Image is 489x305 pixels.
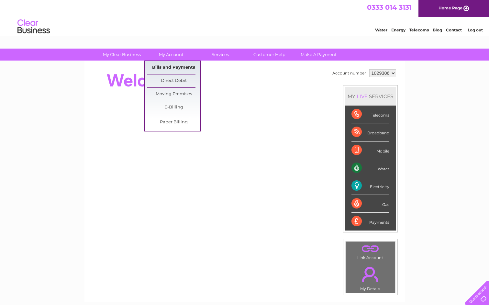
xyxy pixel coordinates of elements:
a: Direct Debit [147,74,200,87]
a: Energy [391,28,406,32]
div: Water [351,159,389,177]
a: 0333 014 3131 [367,3,412,11]
div: Clear Business is a trading name of Verastar Limited (registered in [GEOGRAPHIC_DATA] No. 3667643... [92,4,398,31]
a: Blog [433,28,442,32]
a: Water [375,28,387,32]
a: . [347,243,394,254]
img: logo.png [17,17,50,37]
a: My Clear Business [95,49,149,61]
td: Link Account [345,241,395,262]
a: Contact [446,28,462,32]
a: Bills and Payments [147,61,200,74]
a: Log out [468,28,483,32]
a: Moving Premises [147,88,200,101]
div: Broadband [351,123,389,141]
a: . [347,263,394,286]
a: Customer Help [243,49,296,61]
a: My Account [144,49,198,61]
div: MY SERVICES [345,87,396,106]
a: Paper Billing [147,116,200,129]
a: E-Billing [147,101,200,114]
div: Electricity [351,177,389,195]
div: Telecoms [351,106,389,123]
div: Mobile [351,141,389,159]
a: Services [194,49,247,61]
div: Gas [351,195,389,213]
td: Account number [331,68,368,79]
div: Payments [351,213,389,230]
div: LIVE [355,93,369,99]
a: Telecoms [409,28,429,32]
td: My Details [345,261,395,293]
a: Make A Payment [292,49,345,61]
